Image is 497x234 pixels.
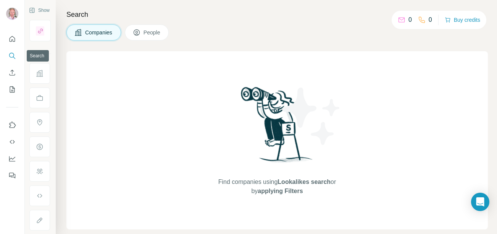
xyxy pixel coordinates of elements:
h4: Search [66,9,488,20]
button: My lists [6,83,18,96]
button: Use Surfe API [6,135,18,149]
p: 0 [429,15,432,24]
button: Buy credits [445,15,480,25]
span: applying Filters [258,188,303,194]
button: Enrich CSV [6,66,18,80]
button: Show [24,5,55,16]
button: Feedback [6,169,18,182]
span: Find companies using or by [216,177,338,196]
img: Surfe Illustration - Woman searching with binoculars [237,85,317,170]
span: Lookalikes search [278,179,331,185]
span: People [144,29,161,36]
img: Surfe Illustration - Stars [277,82,346,151]
button: Dashboard [6,152,18,166]
img: Avatar [6,8,18,20]
button: Use Surfe on LinkedIn [6,118,18,132]
span: Companies [85,29,113,36]
div: Open Intercom Messenger [471,193,489,211]
button: Search [6,49,18,63]
p: 0 [408,15,412,24]
button: Quick start [6,32,18,46]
